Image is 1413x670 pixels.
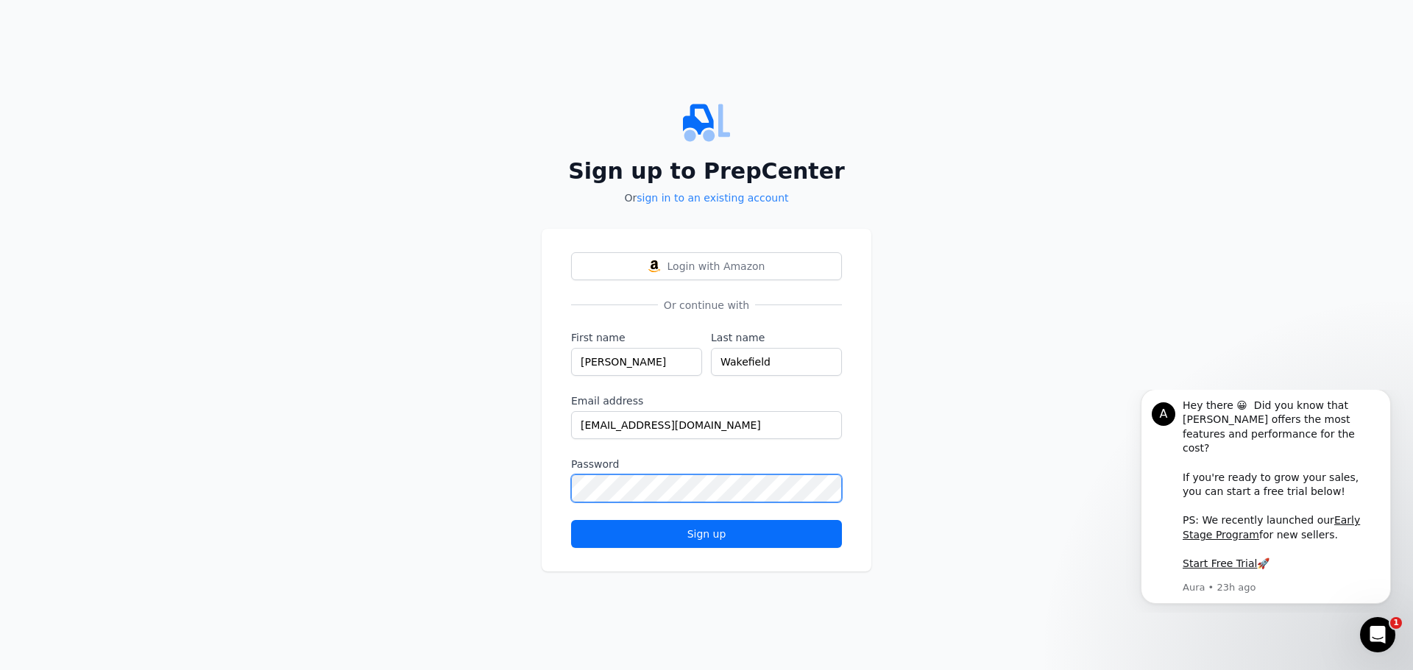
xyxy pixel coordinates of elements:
[711,330,842,345] label: Last name
[648,260,660,272] img: Login with Amazon
[138,168,151,179] b: 🚀
[637,192,788,204] a: sign in to an existing account
[1360,617,1395,652] iframe: Intercom live chat
[33,13,57,36] div: Profile image for Aura
[658,298,755,313] span: Or continue with
[571,252,842,280] button: Login with AmazonLogin with Amazon
[64,9,261,189] div: Message content
[571,330,702,345] label: First name
[542,158,871,185] h2: Sign up to PrepCenter
[542,190,871,205] p: Or
[64,191,261,204] p: Message from Aura, sent 23h ago
[571,457,842,471] label: Password
[1119,390,1413,613] iframe: Intercom notifications message
[1390,617,1402,629] span: 1
[584,527,829,541] div: Sign up
[64,168,138,179] a: Start Free Trial
[571,393,842,408] label: Email address
[542,99,871,146] img: PrepCenter
[667,259,765,274] span: Login with Amazon
[571,520,842,548] button: Sign up
[64,9,261,182] div: Hey there 😀 Did you know that [PERSON_NAME] offers the most features and performance for the cost...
